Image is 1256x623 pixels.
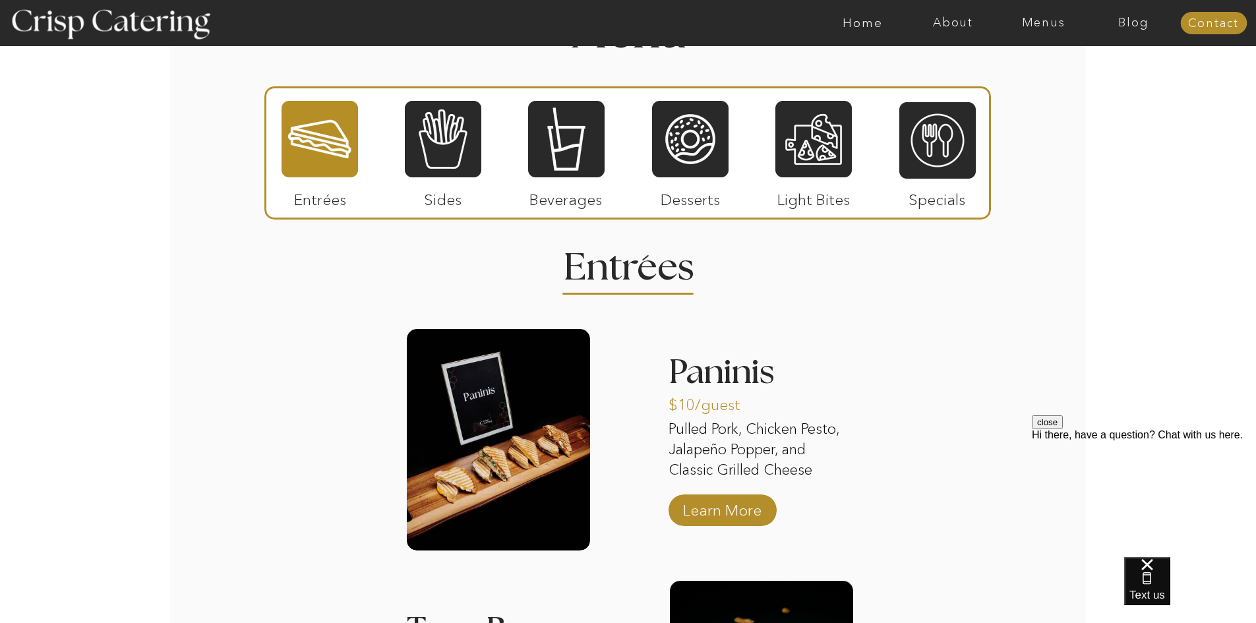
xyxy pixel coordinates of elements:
p: Pulled Pork, Chicken Pesto, Jalapeño Popper, and Classic Grilled Cheese [669,419,852,483]
p: Beverages [522,177,610,216]
h3: Paninis [669,355,852,398]
a: Home [818,16,908,30]
h1: Menu [445,11,812,49]
a: About [908,16,998,30]
a: Menus [998,16,1089,30]
a: Contact [1180,17,1247,30]
p: Entrées [276,177,364,216]
p: Desserts [647,177,734,216]
iframe: podium webchat widget prompt [1032,415,1256,574]
a: Blog [1089,16,1179,30]
iframe: podium webchat widget bubble [1124,557,1256,623]
a: Learn More [678,488,766,526]
p: Sides [399,177,487,216]
h2: Entrees [564,249,693,275]
p: $10/guest [669,382,756,421]
p: Specials [893,177,981,216]
p: Light Bites [770,177,858,216]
